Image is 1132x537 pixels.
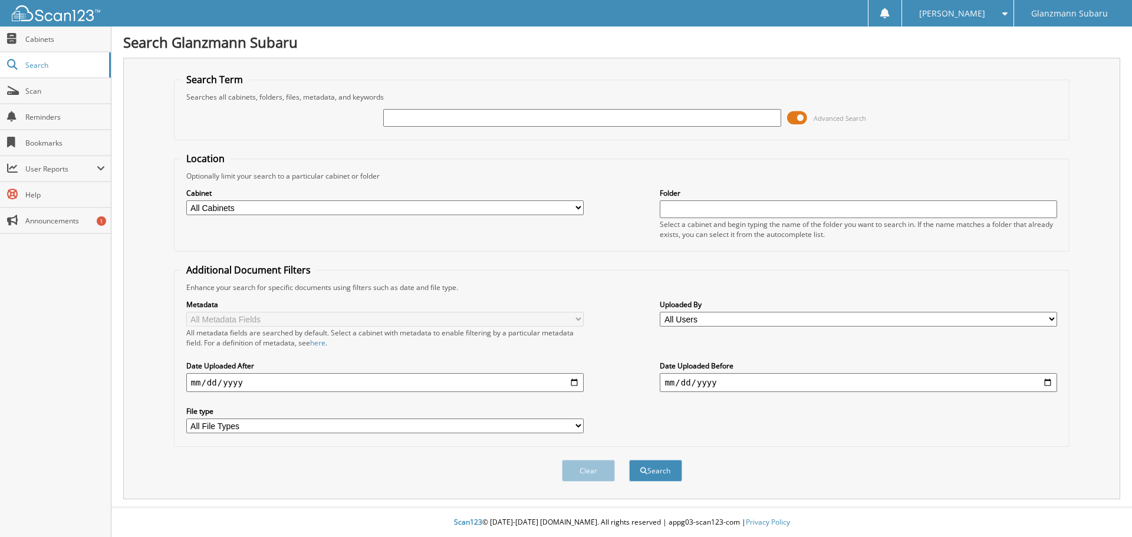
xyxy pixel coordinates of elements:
[186,299,584,309] label: Metadata
[1031,10,1108,17] span: Glanzmann Subaru
[111,508,1132,537] div: © [DATE]-[DATE] [DOMAIN_NAME]. All rights reserved | appg03-scan123-com |
[186,361,584,371] label: Date Uploaded After
[25,86,105,96] span: Scan
[310,338,325,348] a: here
[25,34,105,44] span: Cabinets
[660,361,1057,371] label: Date Uploaded Before
[660,219,1057,239] div: Select a cabinet and begin typing the name of the folder you want to search in. If the name match...
[25,112,105,122] span: Reminders
[25,216,105,226] span: Announcements
[97,216,106,226] div: 1
[919,10,985,17] span: [PERSON_NAME]
[180,171,1064,181] div: Optionally limit your search to a particular cabinet or folder
[25,60,103,70] span: Search
[186,328,584,348] div: All metadata fields are searched by default. Select a cabinet with metadata to enable filtering b...
[660,188,1057,198] label: Folder
[180,152,231,165] legend: Location
[629,460,682,482] button: Search
[180,73,249,86] legend: Search Term
[186,188,584,198] label: Cabinet
[660,373,1057,392] input: end
[454,517,482,527] span: Scan123
[25,190,105,200] span: Help
[180,92,1064,102] div: Searches all cabinets, folders, files, metadata, and keywords
[186,406,584,416] label: File type
[12,5,100,21] img: scan123-logo-white.svg
[25,138,105,148] span: Bookmarks
[25,164,97,174] span: User Reports
[660,299,1057,309] label: Uploaded By
[180,263,317,276] legend: Additional Document Filters
[814,114,866,123] span: Advanced Search
[562,460,615,482] button: Clear
[180,282,1064,292] div: Enhance your search for specific documents using filters such as date and file type.
[186,373,584,392] input: start
[746,517,790,527] a: Privacy Policy
[123,32,1120,52] h1: Search Glanzmann Subaru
